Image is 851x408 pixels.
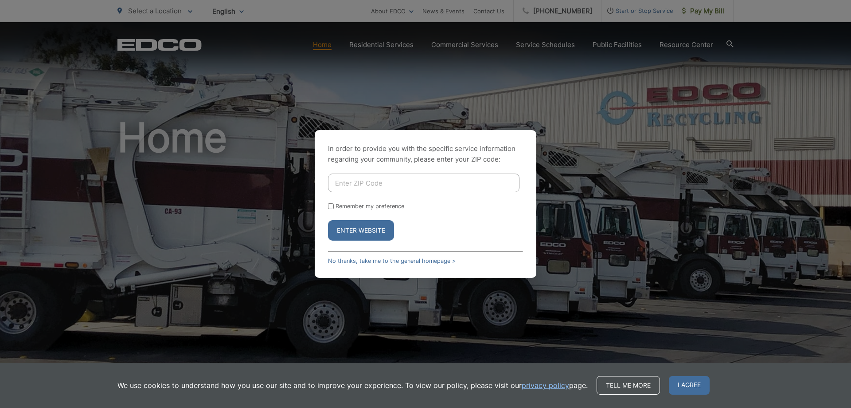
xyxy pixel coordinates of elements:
[328,220,394,241] button: Enter Website
[597,376,660,395] a: Tell me more
[328,257,456,264] a: No thanks, take me to the general homepage >
[522,380,569,391] a: privacy policy
[117,380,588,391] p: We use cookies to understand how you use our site and to improve your experience. To view our pol...
[336,203,404,210] label: Remember my preference
[669,376,710,395] span: I agree
[328,174,519,192] input: Enter ZIP Code
[328,143,523,165] p: In order to provide you with the specific service information regarding your community, please en...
